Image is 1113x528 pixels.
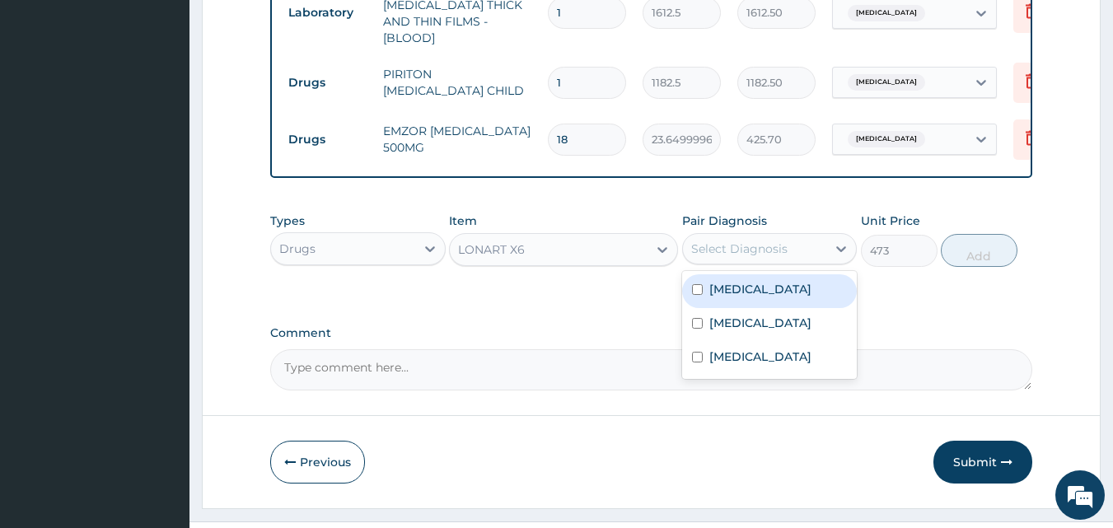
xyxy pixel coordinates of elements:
label: Types [270,214,305,228]
span: We're online! [96,159,227,325]
td: PIRITON [MEDICAL_DATA] CHILD [375,58,540,107]
textarea: Type your message and hit 'Enter' [8,353,314,410]
img: d_794563401_company_1708531726252_794563401 [30,82,67,124]
label: Comment [270,326,1033,340]
span: [MEDICAL_DATA] [848,74,925,91]
div: Chat with us now [86,92,277,114]
label: [MEDICAL_DATA] [709,315,811,331]
button: Submit [933,441,1032,484]
div: Drugs [279,241,316,257]
button: Previous [270,441,365,484]
label: Pair Diagnosis [682,213,767,229]
div: Select Diagnosis [691,241,788,257]
button: Add [941,234,1017,267]
td: Drugs [280,124,375,155]
div: LONART X6 [458,241,525,258]
td: Drugs [280,68,375,98]
td: EMZOR [MEDICAL_DATA] 500MG [375,114,540,164]
span: [MEDICAL_DATA] [848,131,925,147]
label: Item [449,213,477,229]
span: [MEDICAL_DATA] [848,5,925,21]
label: [MEDICAL_DATA] [709,348,811,365]
label: [MEDICAL_DATA] [709,281,811,297]
label: Unit Price [861,213,920,229]
div: Minimize live chat window [270,8,310,48]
